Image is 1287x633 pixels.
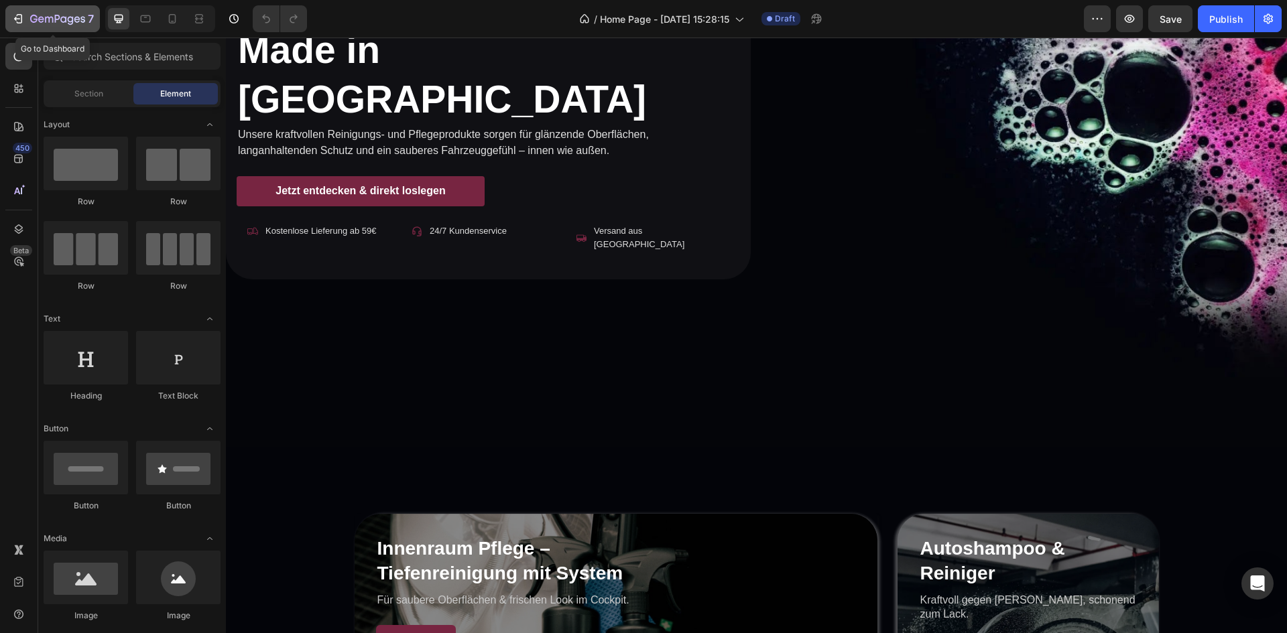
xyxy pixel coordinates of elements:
[136,196,221,208] div: Row
[600,12,729,26] span: Home Page - [DATE] 15:28:15
[44,280,128,292] div: Row
[199,308,221,330] span: Toggle open
[226,38,1287,633] iframe: Design area
[5,5,100,32] button: 7
[44,43,221,70] input: Search Sections & Elements
[44,533,67,545] span: Media
[199,418,221,439] span: Toggle open
[1160,13,1182,25] span: Save
[21,21,32,32] img: logo_orange.svg
[10,245,32,256] div: Beta
[44,423,68,435] span: Button
[44,119,70,131] span: Layout
[38,21,66,32] div: v 4.0.25
[44,196,128,208] div: Row
[694,500,839,545] span: Autoshampoo & Reiniger
[151,557,404,568] span: Für saubere Oberflächen & frischen Look im Cockpit.
[775,13,795,25] span: Draft
[150,587,230,615] a: Jetzt shoppen
[1148,5,1192,32] button: Save
[54,78,65,88] img: tab_domain_overview_orange.svg
[44,610,128,622] div: Image
[253,5,307,32] div: Undo/Redo
[21,35,32,46] img: website_grey.svg
[44,390,128,402] div: Heading
[150,498,630,549] h3: Innenraum Pflege – Tiefenreinigung mit System
[44,500,128,512] div: Button
[88,11,94,27] p: 7
[694,557,910,582] span: Kraftvoll gegen [PERSON_NAME], schonend zum Lack.
[136,390,221,402] div: Text Block
[136,500,221,512] div: Button
[160,88,191,100] span: Element
[13,143,32,153] div: 450
[44,313,60,325] span: Text
[1198,5,1254,32] button: Publish
[1209,12,1243,26] div: Publish
[199,528,221,549] span: Toggle open
[145,79,231,88] div: Keywords nach Traffic
[368,187,501,213] p: Versand aus [GEOGRAPHIC_DATA]
[74,88,103,100] span: Section
[69,79,99,88] div: Domain
[136,280,221,292] div: Row
[35,35,147,46] div: Domain: [DOMAIN_NAME]
[136,610,221,622] div: Image
[131,78,141,88] img: tab_keywords_by_traffic_grey.svg
[199,114,221,135] span: Toggle open
[594,12,597,26] span: /
[1241,567,1274,600] div: Open Intercom Messenger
